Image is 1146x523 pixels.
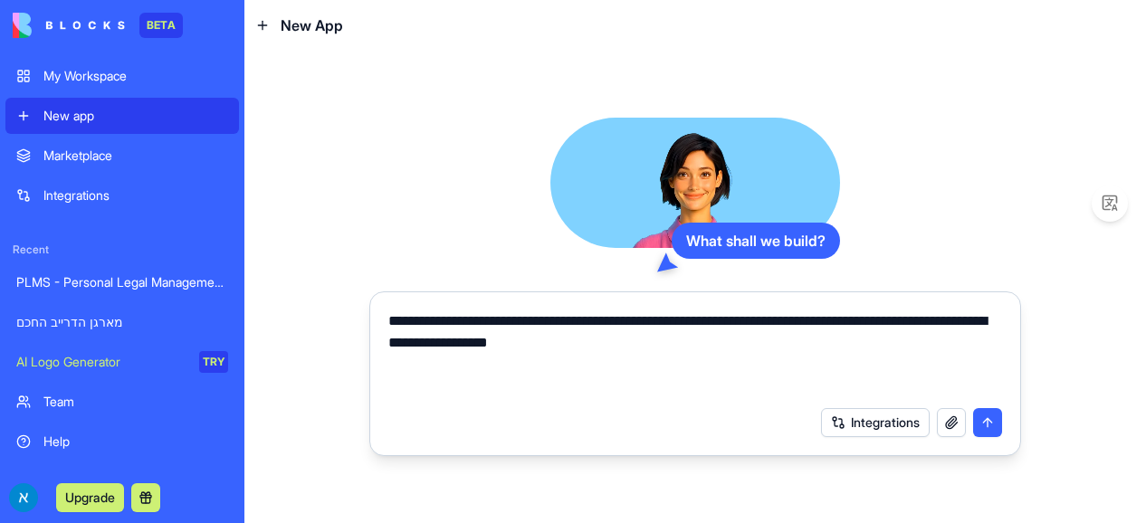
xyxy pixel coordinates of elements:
a: Upgrade [56,488,124,506]
div: מארגן הדרייב החכם [16,313,228,331]
a: PLMS - Personal Legal Management System [5,264,239,300]
a: Team [5,384,239,420]
span: Recent [5,242,239,257]
div: Team [43,393,228,411]
button: Upgrade [56,483,124,512]
div: Marketplace [43,147,228,165]
a: Integrations [5,177,239,214]
a: AI Logo GeneratorTRY [5,344,239,380]
img: logo [13,13,125,38]
a: BETA [13,13,183,38]
a: מארגן הדרייב החכם [5,304,239,340]
img: ACg8ocLwfop-f9Hw_eWiCyC3DvI-LUM8cI31YkCUEE4cMVcRaraNGA=s96-c [9,483,38,512]
div: Help [43,433,228,451]
a: My Workspace [5,58,239,94]
a: Marketplace [5,138,239,174]
div: New app [43,107,228,125]
div: BETA [139,13,183,38]
div: PLMS - Personal Legal Management System [16,273,228,291]
span: New App [281,14,343,36]
div: My Workspace [43,67,228,85]
div: What shall we build? [672,223,840,259]
a: New app [5,98,239,134]
a: Help [5,423,239,460]
a: Give feedback [5,463,239,499]
button: Integrations [821,408,930,437]
div: TRY [199,351,228,373]
div: AI Logo Generator [16,353,186,371]
div: Integrations [43,186,228,204]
